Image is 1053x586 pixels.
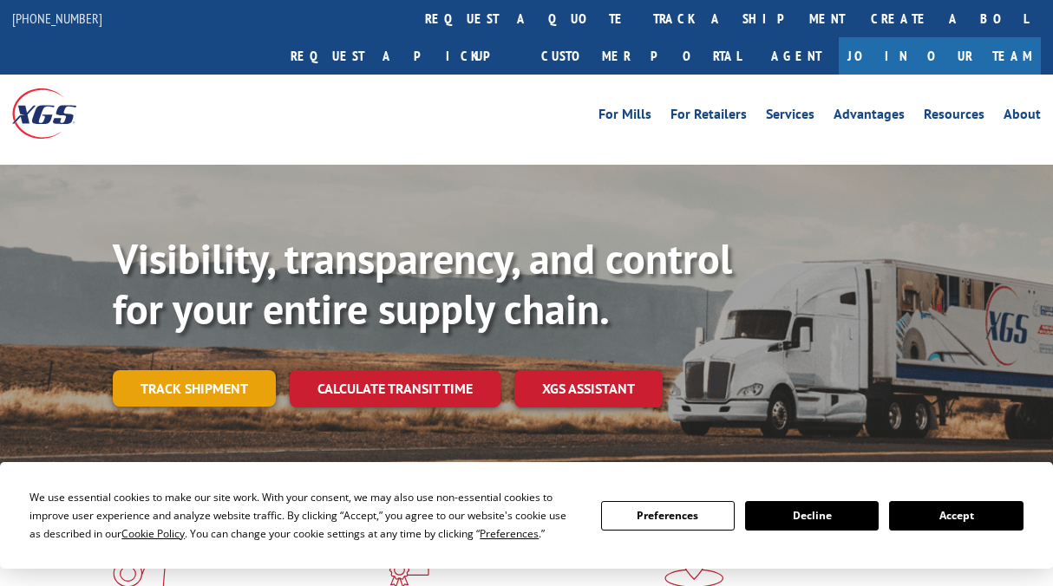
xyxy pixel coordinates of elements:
[834,107,905,127] a: Advantages
[528,37,754,75] a: Customer Portal
[754,37,839,75] a: Agent
[766,107,814,127] a: Services
[670,107,747,127] a: For Retailers
[290,370,500,407] a: Calculate transit time
[29,488,579,543] div: We use essential cookies to make our site work. With your consent, we may also use non-essential ...
[113,370,276,407] a: Track shipment
[514,370,663,407] a: XGS ASSISTANT
[745,501,879,531] button: Decline
[601,501,735,531] button: Preferences
[598,107,651,127] a: For Mills
[889,501,1023,531] button: Accept
[924,107,984,127] a: Resources
[12,10,102,27] a: [PHONE_NUMBER]
[121,526,185,541] span: Cookie Policy
[839,37,1041,75] a: Join Our Team
[1004,107,1041,127] a: About
[278,37,528,75] a: Request a pickup
[113,231,732,335] b: Visibility, transparency, and control for your entire supply chain.
[480,526,539,541] span: Preferences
